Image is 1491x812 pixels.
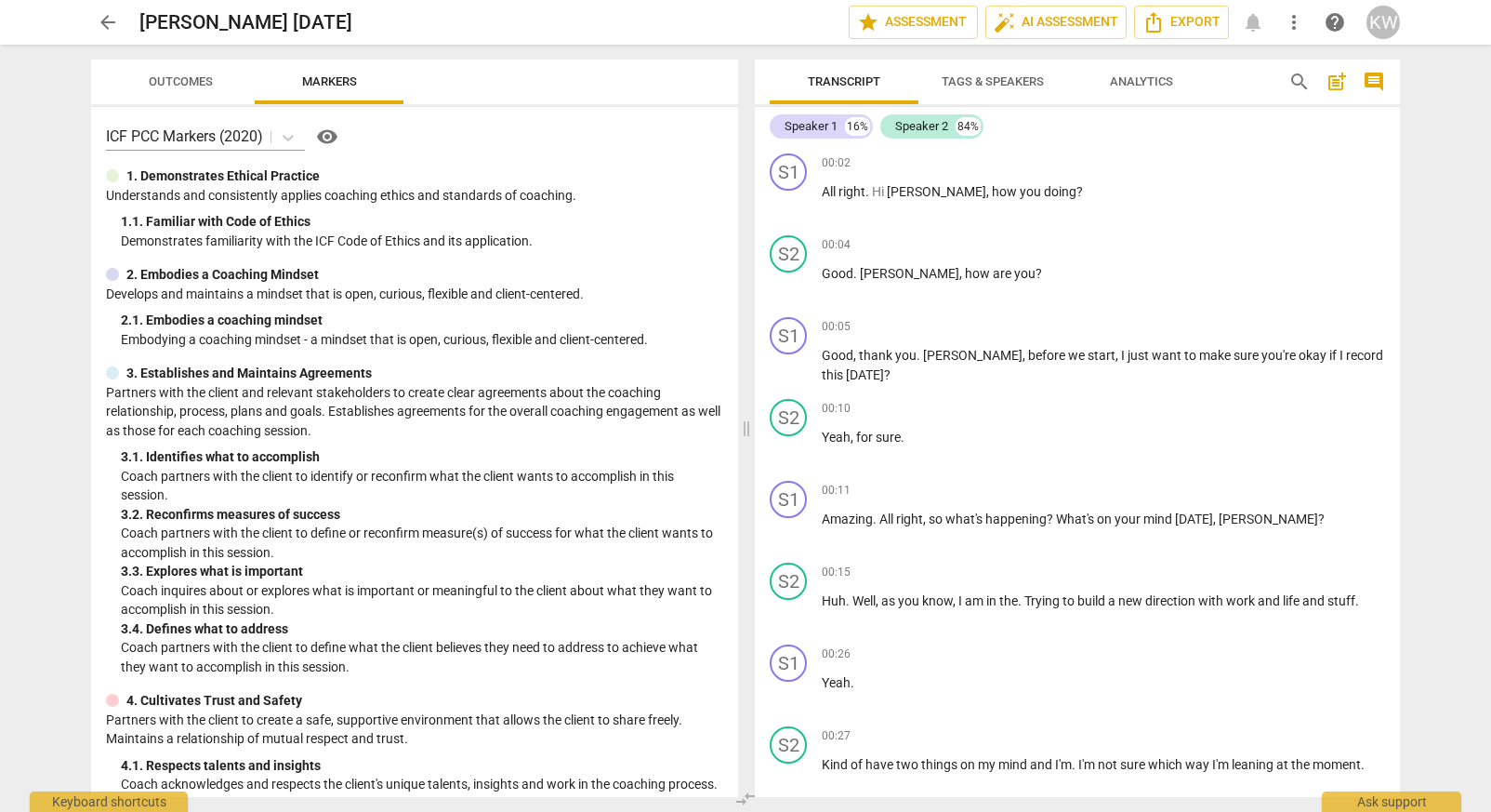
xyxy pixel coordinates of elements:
span: in [986,593,999,608]
span: . [851,675,854,690]
div: 3. 3. Explores what is important [121,562,723,581]
button: Export [1134,6,1229,39]
span: make [1199,348,1234,363]
span: this [822,367,846,382]
span: Huh [822,593,846,608]
span: more_vert [1283,11,1305,33]
button: Search [1285,67,1314,97]
span: the [1291,757,1313,772]
span: [PERSON_NAME] [860,266,959,281]
span: All [822,184,838,199]
span: I'm [1078,757,1098,772]
span: help [1324,11,1346,33]
div: Speaker 2 [895,117,948,136]
span: ? [1047,512,1056,526]
div: Change speaker [770,481,807,518]
div: 2. 1. Embodies a coaching mindset [121,311,723,330]
span: moment [1313,757,1361,772]
span: . [853,266,860,281]
span: Filler word [872,184,887,199]
span: doing [1044,184,1076,199]
span: sure [1234,348,1261,363]
span: to [1062,593,1077,608]
span: and [1302,593,1327,608]
span: Well [852,593,876,608]
div: Ask support [1322,792,1461,812]
span: Yeah [822,430,851,445]
span: comment [1363,71,1385,93]
span: just [1128,348,1152,363]
p: Coach partners with the client to define what the client believes they need to address to achieve... [121,638,723,676]
span: Tags & Speakers [942,74,1044,88]
span: things [921,757,960,772]
span: What's [1056,512,1097,526]
p: 3. Establishes and Maintains Agreements [126,364,372,383]
span: Trying [1024,593,1062,608]
span: Kind [822,757,851,772]
span: not [1098,757,1120,772]
button: KW [1366,6,1400,39]
span: . [917,348,923,363]
button: Assessment [849,6,978,39]
span: sure [876,430,901,445]
span: work [1226,593,1258,608]
span: to [1184,348,1199,363]
span: the [999,593,1018,608]
span: 00:05 [822,319,851,335]
span: , [1213,512,1219,526]
p: ICF PCC Markers (2020) [106,126,263,147]
span: 00:15 [822,565,851,580]
span: want [1152,348,1184,363]
p: Partners with the client to create a safe, supportive environment that allows the client to share... [106,711,723,749]
span: we [1068,348,1088,363]
span: before [1028,348,1068,363]
span: [DATE] [846,367,884,382]
span: direction [1145,593,1198,608]
span: I'm [1055,757,1072,772]
span: search [1288,71,1311,93]
span: record [1346,348,1383,363]
span: , [851,430,856,445]
div: Keyboard shortcuts [30,792,188,812]
span: you [898,593,922,608]
span: Assessment [857,11,970,33]
span: AI Assessment [994,11,1118,33]
span: build [1077,593,1108,608]
span: Yeah [822,675,851,690]
p: Embodying a coaching mindset - a mindset that is open, curious, flexible and client-centered. [121,330,723,350]
div: 3. 2. Reconfirms measures of success [121,505,723,525]
p: 2. Embodies a Coaching Mindset [126,265,319,285]
p: Coach partners with the client to identify or reconfirm what the client wants to accomplish in th... [121,467,723,505]
span: of [851,757,865,772]
div: 1. 1. Familiar with Code of Ethics [121,212,723,232]
div: Change speaker [770,726,807,764]
span: right [896,512,923,526]
span: how [992,184,1020,199]
div: 16% [845,117,870,136]
span: way [1185,757,1212,772]
span: 00:11 [822,483,851,499]
span: are [993,266,1014,281]
span: new [1118,593,1145,608]
span: stuff [1327,593,1355,608]
span: ? [1036,266,1042,281]
div: 4. 1. Respects talents and insights [121,756,723,776]
span: , [923,512,929,526]
button: Show/Hide comments [1359,67,1389,97]
span: . [901,430,904,445]
span: if [1329,348,1339,363]
span: auto_fix_high [994,11,1016,33]
span: 00:27 [822,728,851,744]
span: ? [1076,184,1083,199]
span: 00:04 [822,237,851,253]
span: on [960,757,978,772]
span: at [1276,757,1291,772]
span: have [865,757,896,772]
span: Amazing [822,512,873,526]
span: mind [1143,512,1175,526]
p: Coach acknowledges and respects the client's unique talents, insights and work in the coaching pr... [121,775,723,794]
span: which [1148,757,1185,772]
span: post_add [1326,71,1348,93]
p: Develops and maintains a mindset that is open, curious, flexible and client-centered. [106,285,723,304]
